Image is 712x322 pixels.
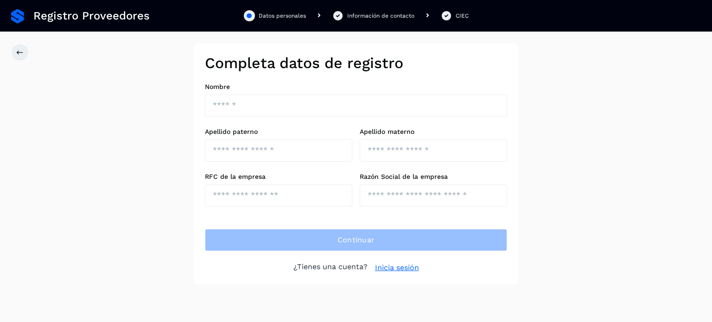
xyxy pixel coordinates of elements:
[205,229,507,251] button: Continuar
[293,262,368,273] p: ¿Tienes una cuenta?
[360,173,507,181] label: Razón Social de la empresa
[205,83,507,91] label: Nombre
[259,12,306,20] div: Datos personales
[375,262,419,273] a: Inicia sesión
[456,12,469,20] div: CIEC
[205,54,507,72] h2: Completa datos de registro
[205,128,352,136] label: Apellido paterno
[33,9,150,23] span: Registro Proveedores
[347,12,414,20] div: Información de contacto
[205,173,352,181] label: RFC de la empresa
[360,128,507,136] label: Apellido materno
[337,235,375,245] span: Continuar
